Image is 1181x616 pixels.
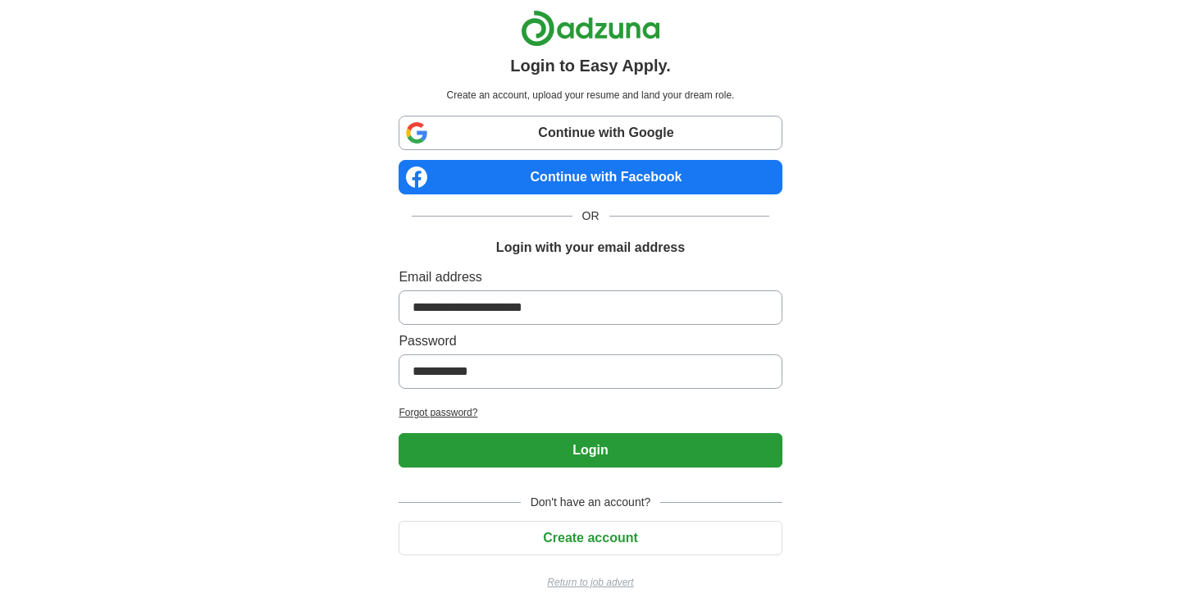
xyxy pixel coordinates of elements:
h1: Login to Easy Apply. [510,53,671,78]
span: Don't have an account? [521,494,661,511]
p: Create an account, upload your resume and land your dream role. [402,88,778,103]
label: Password [399,331,782,351]
a: Create account [399,531,782,545]
button: Create account [399,521,782,555]
h1: Login with your email address [496,238,685,258]
button: Login [399,433,782,468]
a: Continue with Google [399,116,782,150]
label: Email address [399,267,782,287]
a: Return to job advert [399,575,782,590]
span: OR [572,208,609,225]
img: Adzuna logo [521,10,660,47]
a: Forgot password? [399,405,782,420]
a: Continue with Facebook [399,160,782,194]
